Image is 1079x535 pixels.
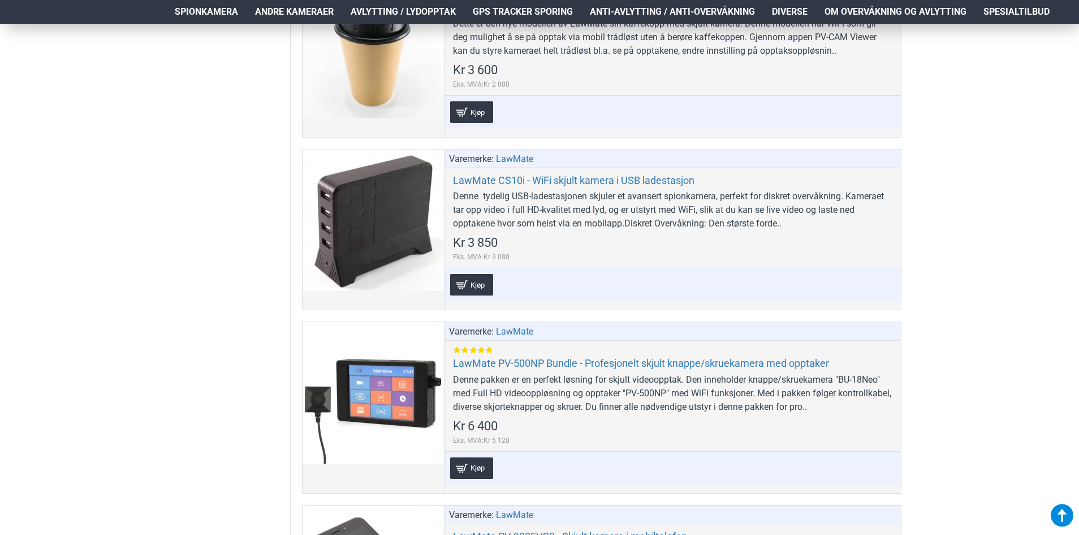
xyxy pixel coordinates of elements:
[453,237,498,249] span: Kr 3 850
[453,190,892,230] div: Denne tydelig USB-ladestasjonen skjuler et avansert spionkamera, perfekt for diskret overvåkning....
[449,152,494,166] span: Varemerke:
[449,325,494,339] span: Varemerke:
[468,109,487,116] span: Kjøp
[496,152,533,166] a: LawMate
[453,252,510,262] span: Eks. MVA:Kr 3 080
[772,5,808,19] span: Diverse
[255,5,334,19] span: Andre kameraer
[351,5,456,19] span: Avlytting / Lydopptak
[175,5,238,19] span: Spionkamera
[468,281,487,289] span: Kjøp
[825,5,966,19] span: Om overvåkning og avlytting
[496,325,533,339] a: LawMate
[453,174,694,187] a: LawMate CS10i - WiFi skjult kamera i USB ladestasjon
[303,322,444,464] a: LawMate PV-500NP Bundle - Profesjonelt skjult knappe/skruekamera med opptaker LawMate PV-500NP Bu...
[449,508,494,522] span: Varemerke:
[453,17,892,58] div: Dette er den nye modellen av LawMate sin kaffekopp med skjult kamera. Denne modellen har WiFi som...
[468,464,487,472] span: Kjøp
[473,5,573,19] span: GPS Tracker Sporing
[303,149,444,291] a: LawMate CS10i - WiFi skjult kamera i USB ladestasjon LawMate CS10i - WiFi skjult kamera i USB lad...
[453,435,510,446] span: Eks. MVA:Kr 5 120
[496,508,533,522] a: LawMate
[453,420,498,433] span: Kr 6 400
[453,357,829,370] a: LawMate PV-500NP Bundle - Profesjonelt skjult knappe/skruekamera med opptaker
[590,5,755,19] span: Anti-avlytting / Anti-overvåkning
[453,79,510,89] span: Eks. MVA:Kr 2 880
[453,64,498,76] span: Kr 3 600
[453,373,892,414] div: Denne pakken er en perfekt løsning for skjult videoopptak. Den inneholder knappe/skruekamera "BU-...
[983,5,1050,19] span: Spesialtilbud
